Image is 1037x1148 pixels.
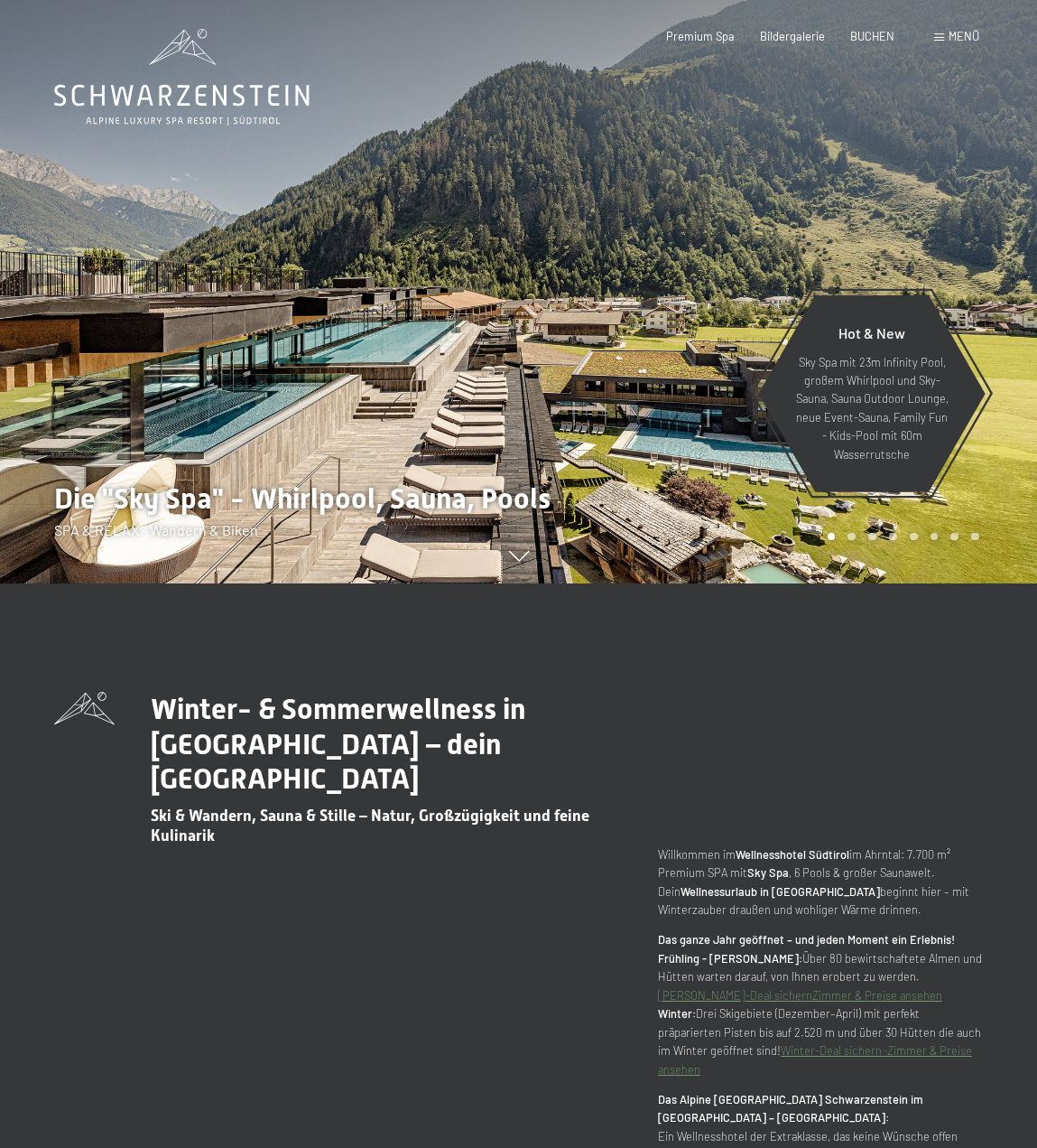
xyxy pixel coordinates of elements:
strong: Winter: [658,1006,696,1021]
strong: Wellnessurlaub in [GEOGRAPHIC_DATA] [681,884,880,899]
a: Zimmer & Preise ansehen [812,988,942,1003]
div: Carousel Page 3 [868,533,876,541]
span: Winter- & Sommerwellness in [GEOGRAPHIC_DATA] – dein [GEOGRAPHIC_DATA] [151,692,525,796]
a: [PERSON_NAME]-Deal sichern [658,988,812,1003]
p: Willkommen im im Ahrntal: 7.700 m² Premium SPA mit , 6 Pools & großer Saunawelt. Dein beginnt hie... [658,845,983,919]
span: Ski & Wandern, Sauna & Stille – Natur, Großzügigkeit und feine Kulinarik [151,807,589,844]
div: Carousel Page 1 (Current Slide) [828,533,836,541]
div: Carousel Pagination [821,533,979,541]
a: Hot & New Sky Spa mit 23m Infinity Pool, großem Whirlpool und Sky-Sauna, Sauna Outdoor Lounge, ne... [757,294,986,493]
strong: Wellnesshotel Südtirol [736,847,849,862]
a: Bildergalerie [760,29,825,43]
a: Winter-Deal sichern · [781,1043,887,1058]
a: BUCHEN [850,29,894,43]
div: Carousel Page 2 [847,533,856,541]
p: Über 80 bewirtschaftete Almen und Hütten warten darauf, von Ihnen erobert zu werden. Drei Skigebi... [658,930,983,1078]
div: Carousel Page 8 [971,533,979,541]
a: Zimmer & Preise ansehen [658,1043,972,1076]
p: Sky Spa mit 23m Infinity Pool, großem Whirlpool und Sky-Sauna, Sauna Outdoor Lounge, neue Event-S... [793,353,950,464]
div: Carousel Page 6 [931,533,939,541]
a: Premium Spa [666,29,735,43]
div: Carousel Page 4 [889,533,897,541]
div: Carousel Page 5 [910,533,918,541]
strong: Sky Spa [747,865,789,880]
strong: Frühling - [PERSON_NAME]: [658,951,802,966]
span: Menü [949,29,979,43]
strong: Das Alpine [GEOGRAPHIC_DATA] Schwarzenstein im [GEOGRAPHIC_DATA] – [GEOGRAPHIC_DATA]: [658,1092,923,1125]
div: Carousel Page 7 [950,533,958,541]
span: Hot & New [838,324,905,341]
strong: Das ganze Jahr geöffnet – und jeden Moment ein Erlebnis! [658,932,955,947]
